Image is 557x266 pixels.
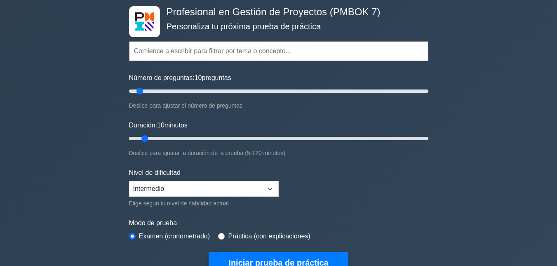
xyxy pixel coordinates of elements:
font: preguntas [202,74,231,81]
font: 10 [195,74,202,81]
font: Profesional en Gestión de Proyectos (PMBOK 7) [167,6,381,17]
font: 10 [157,122,165,129]
font: Práctica (con explicaciones) [228,233,310,240]
input: Comience a escribir para filtrar por tema o concepto... [129,41,428,61]
font: Deslice para ajustar la duración de la prueba (5-120 minutos) [129,150,286,156]
font: Modo de prueba [129,219,177,226]
font: Nivel de dificultad [129,169,181,176]
font: minutos [165,122,188,129]
font: Deslice para ajustar el número de preguntas [129,102,243,109]
font: Examen (cronometrado) [139,233,210,240]
font: Número de preguntas: [129,74,195,81]
font: Elige según tu nivel de habilidad actual [129,200,229,207]
font: Duración: [129,122,157,129]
